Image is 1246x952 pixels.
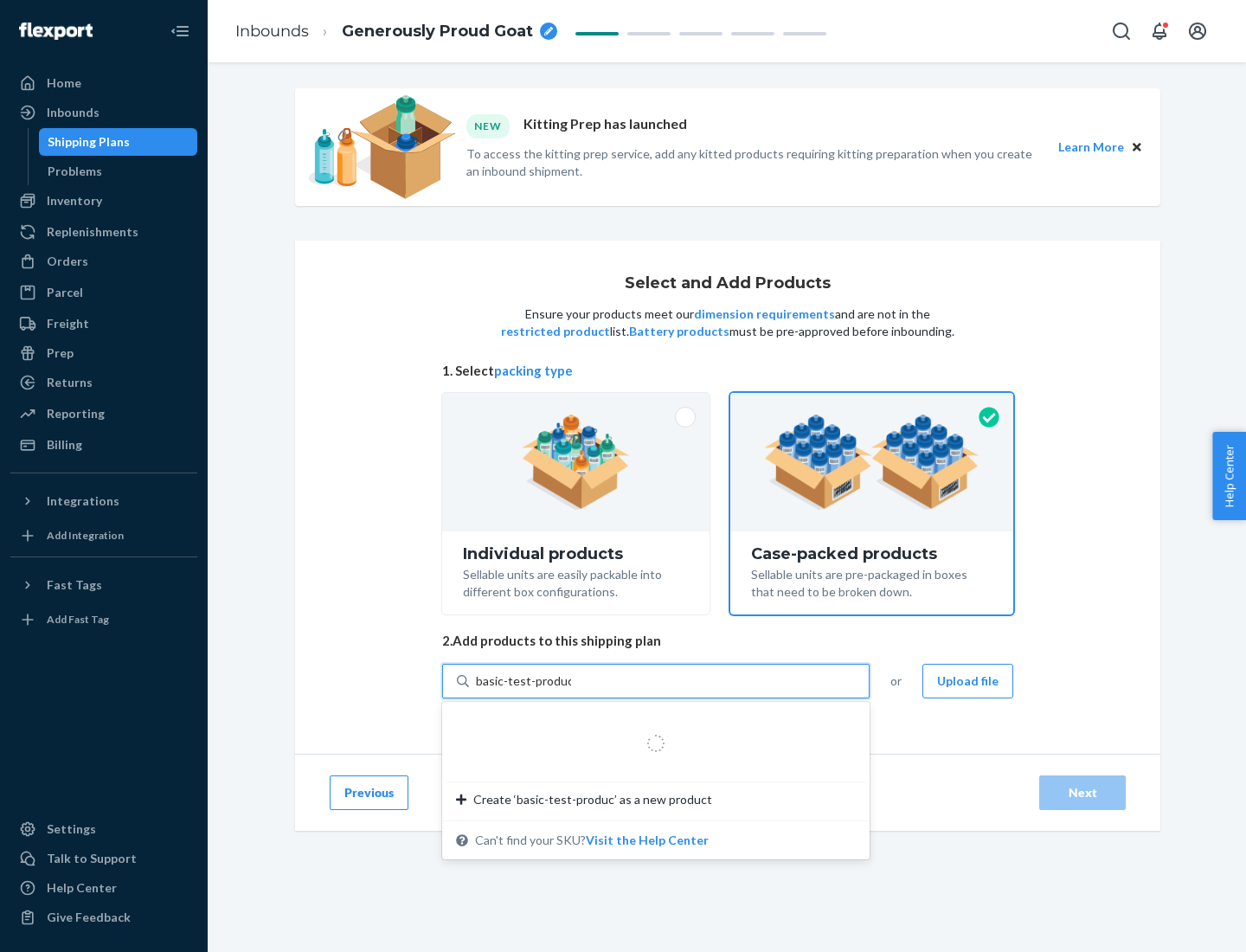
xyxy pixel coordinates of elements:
[466,145,1043,180] p: To access the kitting prep service, add any kitted products requiring kitting preparation when yo...
[629,323,729,340] button: Battery products
[47,223,138,241] div: Replenishments
[442,362,1013,380] span: 1. Select
[764,415,979,510] img: case-pack.59cecea509d18c883b923b81aeac6d0b.png
[10,571,197,599] button: Fast Tags
[19,23,93,40] img: Flexport logo
[47,192,102,209] div: Inventory
[1180,14,1215,48] button: Open account menu
[1058,138,1124,157] button: Learn More
[47,909,131,926] div: Give Feedback
[47,879,117,897] div: Help Center
[47,104,100,121] div: Inbounds
[10,400,197,428] a: Reporting
[47,374,93,391] div: Returns
[47,492,119,510] div: Integrations
[10,487,197,515] button: Integrations
[473,791,712,808] span: Create ‘basic-test-produc’ as a new product
[10,69,197,97] a: Home
[342,21,533,43] span: Generously Proud Goat
[475,832,709,849] span: Can't find your SKU?
[47,405,105,422] div: Reporting
[10,99,197,126] a: Inbounds
[494,362,573,380] button: packing type
[1054,784,1111,801] div: Next
[39,128,198,156] a: Shipping Plans
[10,218,197,246] a: Replenishments
[47,344,74,362] div: Prep
[499,306,956,340] p: Ensure your products meet our and are not in the list. must be pre-approved before inbounding.
[10,310,197,338] a: Freight
[751,563,992,601] div: Sellable units are pre-packaged in boxes that need to be broken down.
[10,845,197,872] a: Talk to Support
[47,850,137,867] div: Talk to Support
[10,874,197,902] a: Help Center
[890,672,902,690] span: or
[10,279,197,306] a: Parcel
[10,369,197,396] a: Returns
[10,522,197,550] a: Add Integration
[235,22,309,41] a: Inbounds
[463,563,689,601] div: Sellable units are easily packable into different box configurations.
[222,6,571,57] ol: breadcrumbs
[47,528,124,543] div: Add Integration
[48,133,130,151] div: Shipping Plans
[47,612,109,627] div: Add Fast Tag
[501,323,610,340] button: restricted product
[47,315,89,332] div: Freight
[922,664,1013,698] button: Upload file
[1127,138,1146,157] button: Close
[1142,14,1177,48] button: Open notifications
[523,114,687,138] p: Kitting Prep has launched
[39,158,198,185] a: Problems
[10,339,197,367] a: Prep
[47,576,102,594] div: Fast Tags
[163,14,197,48] button: Close Navigation
[442,632,1013,650] span: 2. Add products to this shipping plan
[48,163,102,180] div: Problems
[10,904,197,931] button: Give Feedback
[1104,14,1139,48] button: Open Search Box
[47,436,82,453] div: Billing
[694,306,835,323] button: dimension requirements
[1212,432,1246,520] button: Help Center
[625,275,831,293] h1: Select and Add Products
[1039,775,1126,810] button: Next
[586,832,709,849] button: Create ‘basic-test-produc’ as a new productCan't find your SKU?
[10,248,197,275] a: Orders
[463,545,689,563] div: Individual products
[47,284,83,301] div: Parcel
[476,672,571,690] input: Create ‘basic-test-produc’ as a new productCan't find your SKU?Visit the Help Center
[10,431,197,459] a: Billing
[466,114,510,138] div: NEW
[330,775,408,810] button: Previous
[10,606,197,634] a: Add Fast Tag
[10,187,197,215] a: Inventory
[751,545,992,563] div: Case-packed products
[47,820,96,838] div: Settings
[522,415,630,510] img: individual-pack.facf35554cb0f1810c75b2bd6df2d64e.png
[47,74,81,92] div: Home
[47,253,88,270] div: Orders
[10,815,197,843] a: Settings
